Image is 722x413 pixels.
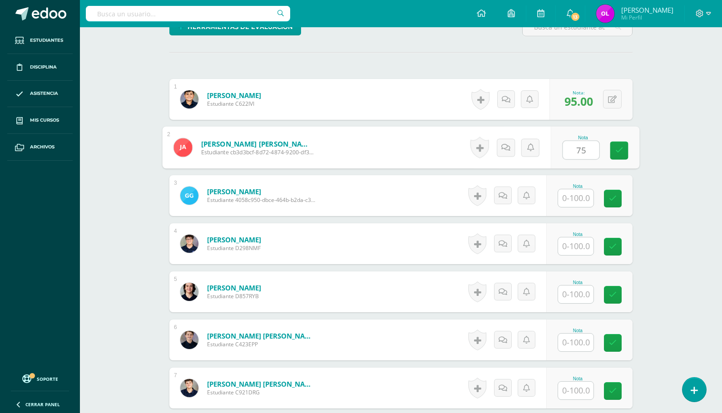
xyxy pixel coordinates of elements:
[30,117,59,124] span: Mis cursos
[30,90,58,97] span: Asistencia
[558,189,593,207] input: 0-100.0
[207,340,316,348] span: Estudiante C423EPP
[207,388,316,396] span: Estudiante C921DRG
[30,64,57,71] span: Disciplina
[570,12,580,22] span: 13
[25,401,60,408] span: Cerrar panel
[86,6,290,21] input: Busca un usuario...
[207,283,261,292] a: [PERSON_NAME]
[564,93,593,109] span: 95.00
[207,187,316,196] a: [PERSON_NAME]
[563,141,599,159] input: 0-100.0
[596,5,614,23] img: 38449998a24b07b3cdf40e4da759c3bf.png
[11,372,69,384] a: Soporte
[7,134,73,161] a: Archivos
[30,143,54,151] span: Archivos
[7,54,73,81] a: Disciplina
[558,382,593,399] input: 0-100.0
[30,37,63,44] span: Estudiantes
[180,90,198,108] img: 9346fafc3750683949e17bc3dc2d3d68.png
[207,100,261,108] span: Estudiante C622IVI
[207,292,261,300] span: Estudiante D857RYB
[564,89,593,96] div: Nota:
[207,244,261,252] span: Estudiante D298NMF
[173,138,192,157] img: c1b9f4e02044dcd849a0e62b0a1440a7.png
[558,328,598,333] div: Nota
[621,14,673,21] span: Mi Perfil
[207,91,261,100] a: [PERSON_NAME]
[558,280,598,285] div: Nota
[621,5,673,15] span: [PERSON_NAME]
[201,139,313,148] a: [PERSON_NAME] [PERSON_NAME]
[207,331,316,340] a: [PERSON_NAME] [PERSON_NAME]
[180,379,198,397] img: e634dedd1d9a98219b906bb2eef9372b.png
[558,376,598,381] div: Nota
[558,184,598,189] div: Nota
[207,379,316,388] a: [PERSON_NAME] [PERSON_NAME]
[7,81,73,108] a: Asistencia
[7,107,73,134] a: Mis cursos
[207,196,316,204] span: Estudiante 4058c950-dbce-464b-b2da-c3902329d791
[558,237,593,255] input: 0-100.0
[558,232,598,237] div: Nota
[180,283,198,301] img: 633eab497445d54ed81e26c7c5bee1cc.png
[201,148,313,157] span: Estudiante cb3d3bcf-8d72-4874-9200-df3c0825dc71
[558,334,593,351] input: 0-100.0
[180,187,198,205] img: db4ffb3d37caecae026c966490343c54.png
[180,331,198,349] img: 7df6ff27fdaf9658cf9182fc8dd22e84.png
[7,27,73,54] a: Estudiantes
[207,235,261,244] a: [PERSON_NAME]
[37,376,58,382] span: Soporte
[558,285,593,303] input: 0-100.0
[180,235,198,253] img: 1a7d4ca88030282883a5b66c2aa4dfef.png
[563,135,604,140] div: Nota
